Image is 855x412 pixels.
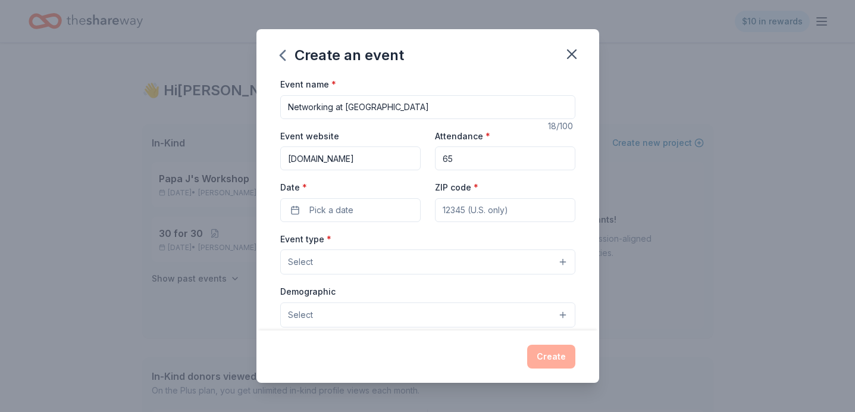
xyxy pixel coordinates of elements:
button: Select [280,249,575,274]
label: Attendance [435,130,490,142]
span: Select [288,255,313,269]
div: Create an event [280,46,404,65]
label: ZIP code [435,182,478,193]
label: Date [280,182,421,193]
span: Pick a date [309,203,353,217]
label: Event name [280,79,336,90]
input: 20 [435,146,575,170]
button: Select [280,302,575,327]
input: 12345 (U.S. only) [435,198,575,222]
button: Pick a date [280,198,421,222]
div: 18 /100 [548,119,575,133]
span: Select [288,308,313,322]
label: Demographic [280,286,336,298]
input: https://www... [280,146,421,170]
label: Event website [280,130,339,142]
input: Spring Fundraiser [280,95,575,119]
label: Event type [280,233,331,245]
